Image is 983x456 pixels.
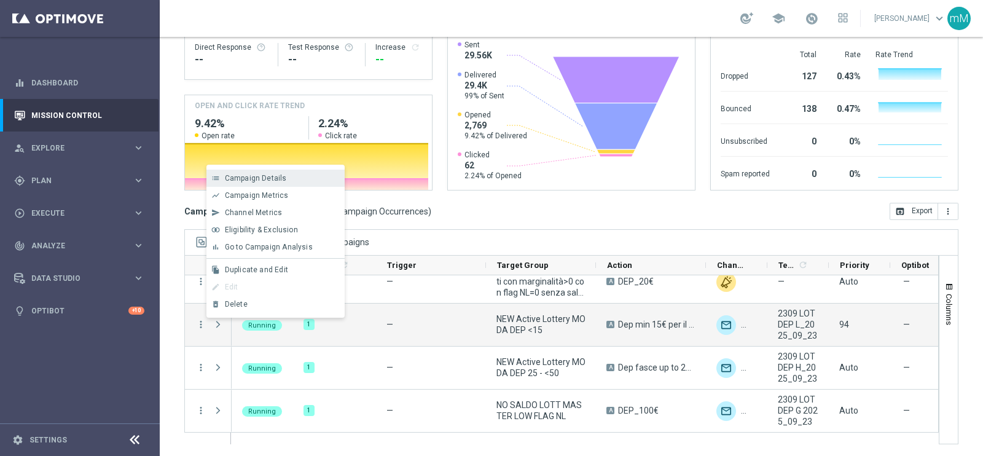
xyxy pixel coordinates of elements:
[225,208,283,217] span: Channel Metrics
[839,406,858,415] span: Auto
[464,80,504,91] span: 29.4K
[785,130,817,150] div: 0
[618,362,695,373] span: Dep fasce up to 20000 SP
[944,294,954,325] span: Columns
[206,170,345,187] button: list Campaign Details
[497,261,549,270] span: Target Group
[31,275,133,282] span: Data Studio
[195,319,206,330] i: more_vert
[721,65,770,85] div: Dropped
[606,278,614,285] span: A
[14,241,145,251] button: track_changes Analyze keyboard_arrow_right
[31,294,128,327] a: Optibot
[606,364,614,371] span: A
[890,206,958,216] multiple-options-button: Export to CSV
[721,163,770,183] div: Spam reported
[717,261,746,270] span: Channel
[895,206,905,216] i: open_in_browser
[375,52,422,67] div: --
[741,401,761,421] img: Other
[225,265,288,274] span: Duplicate and Edit
[496,265,585,298] span: NEW Active Lottery tutti con marginalità>0 con flag NL=0 senza saldo
[741,315,761,335] div: Other
[225,243,313,251] span: Go to Campaign Analysis
[496,313,585,336] span: NEW Active Lottery MODA DEP <15
[211,226,220,234] i: join_inner
[778,394,818,427] span: 2309 LOT DEP G 2025_09_23
[831,163,861,183] div: 0%
[211,243,220,251] i: bar_chart
[387,261,417,270] span: Trigger
[12,434,23,446] i: settings
[14,305,25,316] i: lightbulb
[607,261,632,270] span: Action
[206,187,345,204] button: show_chart Campaign Metrics
[839,277,858,286] span: Auto
[798,260,808,270] i: refresh
[211,174,220,183] i: list
[185,261,232,304] div: Press SPACE to select this row.
[464,150,522,160] span: Clicked
[195,362,206,373] button: more_vert
[496,399,585,422] span: NO SALDO LOTT MASTER LOW FLAG NL
[618,319,695,330] span: Dep min 15€ per il 10% fino a 15€
[618,405,659,416] span: DEP_100€
[195,276,206,287] button: more_vert
[464,120,527,131] span: 2,769
[840,261,869,270] span: Priority
[386,406,393,415] span: —
[206,296,345,313] button: delete_forever Delete
[14,78,145,88] div: equalizer Dashboard
[225,300,248,309] span: Delete
[606,407,614,414] span: A
[195,100,305,111] h4: OPEN AND CLICK RATE TREND
[225,174,287,183] span: Campaign Details
[184,206,431,217] h3: Campaign List
[716,401,736,421] img: Optimail
[778,351,818,384] span: 2309 LOT DEP H_2025_09_23
[14,99,144,132] div: Mission Control
[741,358,761,378] img: Other
[202,131,235,141] span: Open rate
[772,12,785,25] span: school
[903,362,910,373] span: —
[464,50,492,61] span: 29.56K
[133,240,144,251] i: keyboard_arrow_right
[903,405,910,416] span: —
[606,321,614,328] span: A
[206,221,345,238] button: join_inner Eligibility & Exclusion
[14,143,145,153] div: person_search Explore keyboard_arrow_right
[242,405,282,417] colored-tag: Running
[14,175,25,186] i: gps_fixed
[14,273,133,284] div: Data Studio
[14,240,133,251] div: Analyze
[133,272,144,284] i: keyboard_arrow_right
[831,65,861,85] div: 0.43%
[618,276,654,287] span: DEP_20€
[716,358,736,378] div: Optimail
[225,191,289,200] span: Campaign Metrics
[31,66,144,99] a: Dashboard
[890,203,938,220] button: open_in_browser Export
[14,306,145,316] div: lightbulb Optibot +10
[304,319,315,330] div: 1
[14,176,145,186] div: gps_fixed Plan keyboard_arrow_right
[29,436,67,444] a: Settings
[785,65,817,85] div: 127
[943,206,953,216] i: more_vert
[901,261,929,270] span: Optibot
[14,294,144,327] div: Optibot
[248,321,276,329] span: Running
[248,407,276,415] span: Running
[133,175,144,186] i: keyboard_arrow_right
[31,144,133,152] span: Explore
[938,203,958,220] button: more_vert
[31,99,144,132] a: Mission Control
[318,116,422,131] h2: 2.24%
[947,7,971,30] div: mM
[464,40,492,50] span: Sent
[325,131,357,141] span: Click rate
[785,50,817,60] div: Total
[831,130,861,150] div: 0%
